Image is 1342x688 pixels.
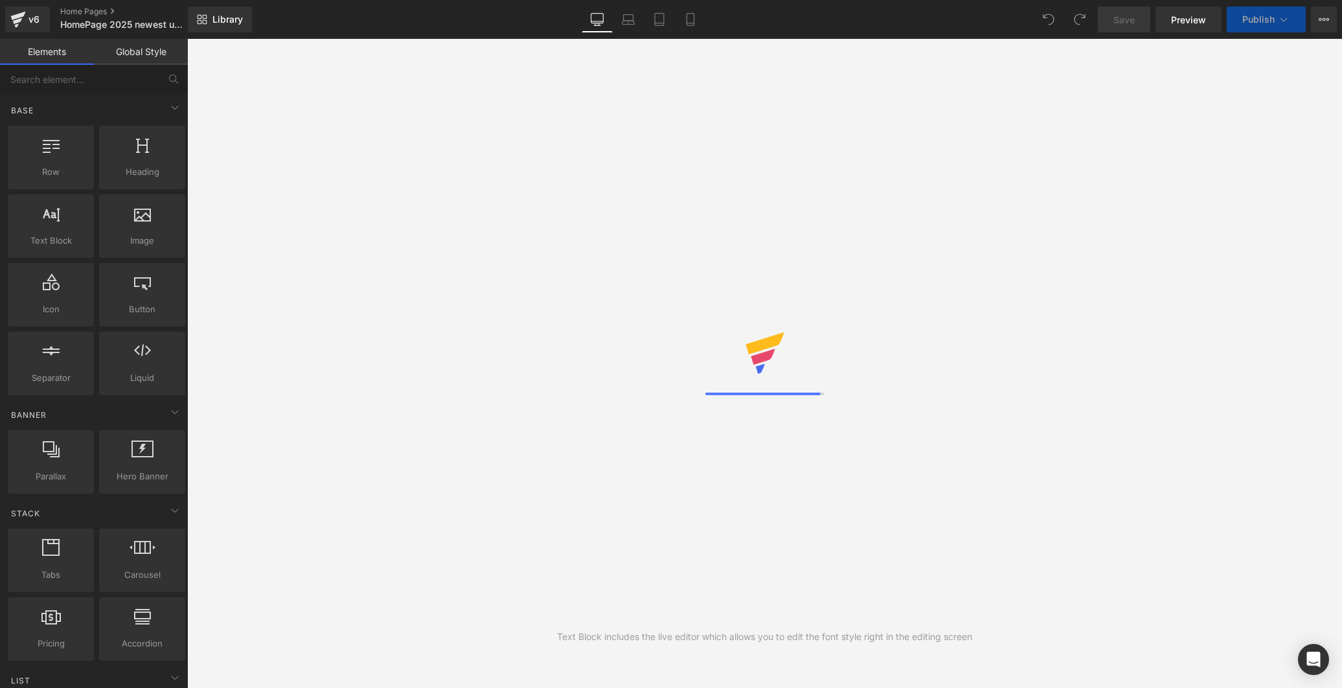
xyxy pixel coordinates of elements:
[1227,6,1306,32] button: Publish
[1113,13,1135,27] span: Save
[12,165,90,179] span: Row
[12,637,90,650] span: Pricing
[1155,6,1222,32] a: Preview
[5,6,50,32] a: v6
[103,371,181,385] span: Liquid
[10,409,48,421] span: Banner
[103,470,181,483] span: Hero Banner
[10,507,41,520] span: Stack
[1242,14,1275,25] span: Publish
[103,234,181,247] span: Image
[12,371,90,385] span: Separator
[582,6,613,32] a: Desktop
[103,303,181,316] span: Button
[103,568,181,582] span: Carousel
[188,6,252,32] a: New Library
[60,19,185,30] span: HomePage 2025 newest update
[1311,6,1337,32] button: More
[675,6,706,32] a: Mobile
[26,11,42,28] div: v6
[60,6,209,17] a: Home Pages
[1171,13,1206,27] span: Preview
[94,39,188,65] a: Global Style
[644,6,675,32] a: Tablet
[1036,6,1062,32] button: Undo
[10,104,35,117] span: Base
[1067,6,1093,32] button: Redo
[12,470,90,483] span: Parallax
[12,303,90,316] span: Icon
[613,6,644,32] a: Laptop
[103,165,181,179] span: Heading
[212,14,243,25] span: Library
[103,637,181,650] span: Accordion
[557,630,972,644] div: Text Block includes the live editor which allows you to edit the font style right in the editing ...
[1298,644,1329,675] div: Open Intercom Messenger
[12,234,90,247] span: Text Block
[10,674,32,687] span: List
[12,568,90,582] span: Tabs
